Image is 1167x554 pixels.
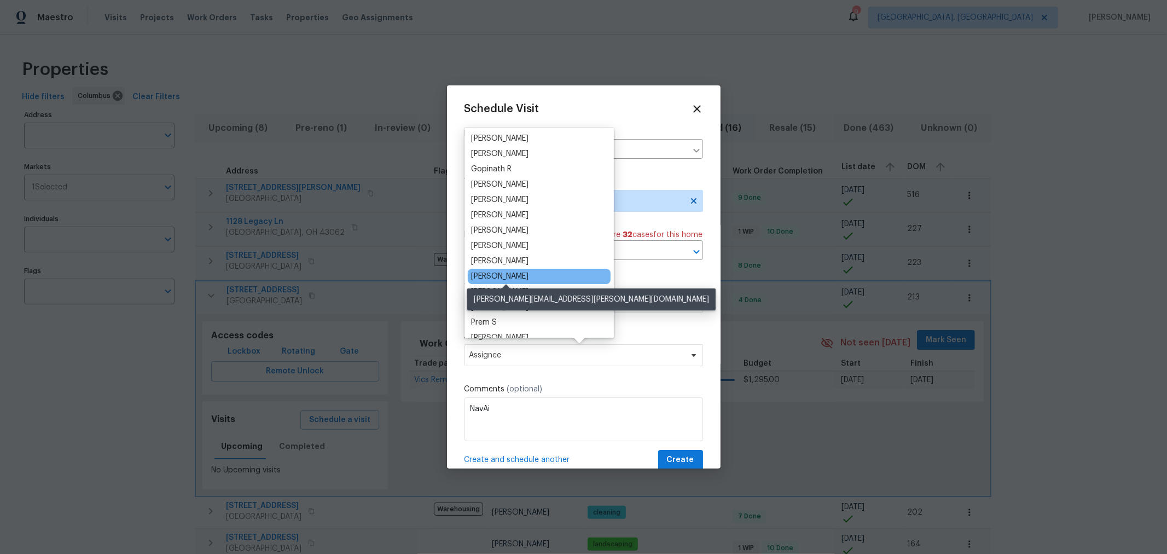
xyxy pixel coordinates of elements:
[465,454,570,465] span: Create and schedule another
[471,148,529,159] div: [PERSON_NAME]
[471,164,512,175] div: Gopinath R
[465,384,703,395] label: Comments
[471,286,529,297] div: [PERSON_NAME]
[467,288,716,310] div: [PERSON_NAME][EMAIL_ADDRESS][PERSON_NAME][DOMAIN_NAME]
[691,103,703,115] span: Close
[465,103,539,114] span: Schedule Visit
[471,179,529,190] div: [PERSON_NAME]
[623,231,633,239] span: 32
[658,450,703,470] button: Create
[471,210,529,221] div: [PERSON_NAME]
[589,229,703,240] span: There are case s for this home
[689,244,704,259] button: Open
[465,397,703,441] textarea: NavAi
[471,256,529,267] div: [PERSON_NAME]
[469,351,684,360] span: Assignee
[471,317,497,328] div: Prem S
[471,133,529,144] div: [PERSON_NAME]
[471,240,529,251] div: [PERSON_NAME]
[471,271,529,282] div: [PERSON_NAME]
[471,225,529,236] div: [PERSON_NAME]
[667,453,694,467] span: Create
[471,332,529,343] div: [PERSON_NAME]
[507,385,543,393] span: (optional)
[471,194,529,205] div: [PERSON_NAME]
